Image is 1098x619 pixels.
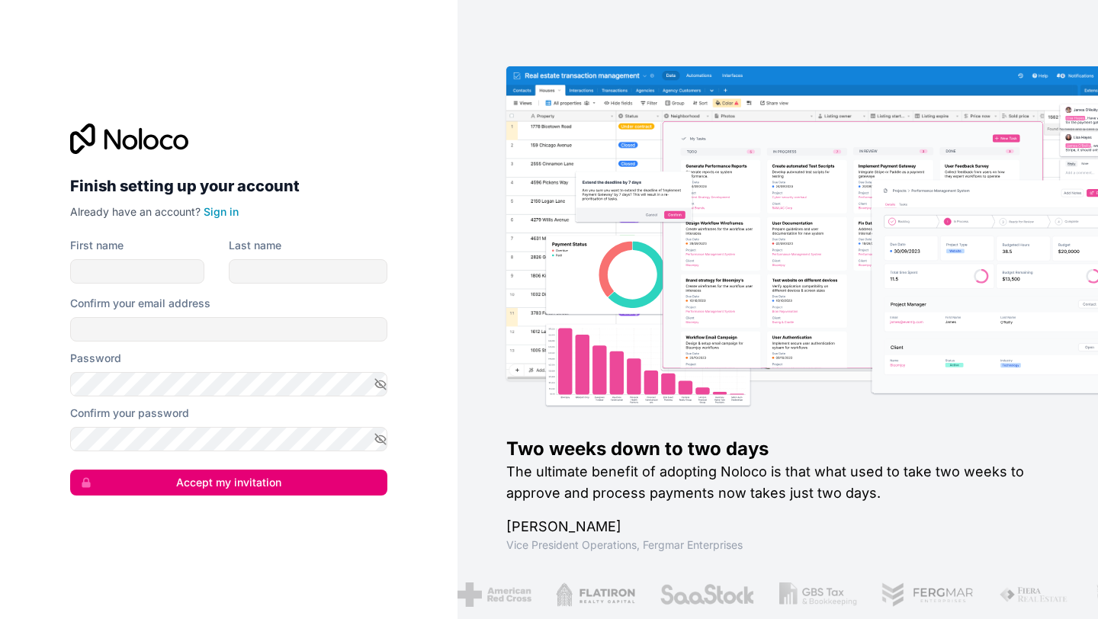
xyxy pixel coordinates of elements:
input: Email address [70,317,387,342]
h2: Finish setting up your account [70,172,387,200]
input: given-name [70,259,204,284]
h2: The ultimate benefit of adopting Noloco is that what used to take two weeks to approve and proces... [506,461,1049,504]
input: Confirm password [70,427,387,451]
img: /assets/gbstax-C-GtDUiK.png [765,582,843,607]
input: family-name [229,259,387,284]
label: Password [70,351,121,366]
h1: [PERSON_NAME] [506,516,1049,537]
input: Password [70,372,387,396]
img: /assets/american-red-cross-BAupjrZR.png [443,582,517,607]
label: First name [70,238,124,253]
button: Accept my invitation [70,470,387,496]
img: /assets/flatiron-C8eUkumj.png [541,582,621,607]
img: /assets/saastock-C6Zbiodz.png [645,582,741,607]
img: /assets/fiera-fwj2N5v4.png [984,582,1056,607]
label: Last name [229,238,281,253]
label: Confirm your password [70,406,189,421]
h1: Two weeks down to two days [506,437,1049,461]
label: Confirm your email address [70,296,210,311]
span: Already have an account? [70,205,201,218]
img: /assets/fergmar-CudnrXN5.png [867,582,960,607]
h1: Vice President Operations , Fergmar Enterprises [506,537,1049,553]
a: Sign in [204,205,239,218]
